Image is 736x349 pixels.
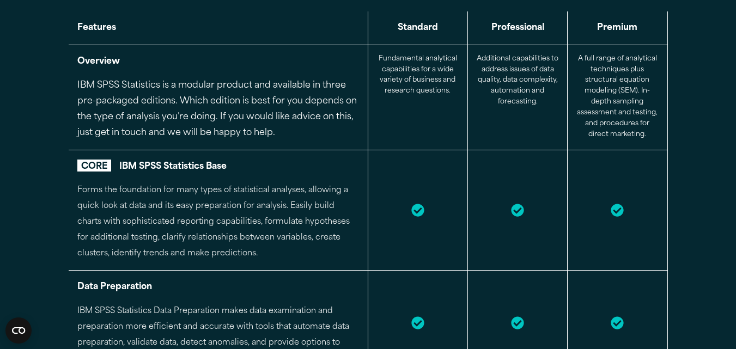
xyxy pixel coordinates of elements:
p: Forms the foundation for many types of statistical analyses, allowing a quick look at data and it... [77,183,359,261]
p: IBM SPSS Statistics is a modular product and available in three pre-packaged editions. Which edit... [77,78,359,140]
p: Data Preparation [77,279,359,295]
p: IBM SPSS Statistics Base [77,159,359,175]
button: Open CMP widget [5,317,32,344]
p: Fundamental analytical capabilities for a wide variety of business and research questions. [377,54,459,97]
p: A full range of analytical techniques plus structural equation modeling (SEM). In-depth sampling ... [576,54,658,140]
th: Features [69,11,368,45]
th: Professional [468,11,568,45]
p: Additional capabilities to address issues of data quality, data complexity, automation and foreca... [477,54,558,108]
span: CORE [77,160,111,172]
th: Standard [368,11,467,45]
th: Premium [568,11,667,45]
p: Overview [77,54,359,70]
